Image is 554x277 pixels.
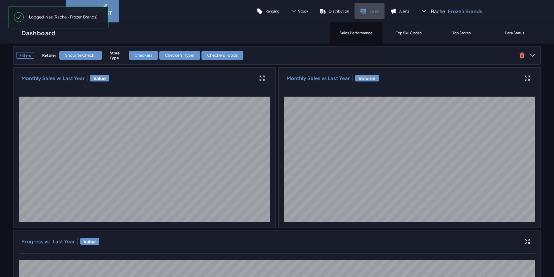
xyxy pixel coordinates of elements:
[396,30,422,35] p: Top Sku Codes
[24,12,103,22] span: Logged in as [Rache - Frozen Brands]
[448,8,482,15] p: Frozen Brands
[42,53,56,58] h4: Retailer
[201,51,243,60] div: Checkers Foods
[90,75,109,81] span: Value
[399,9,410,14] p: Alerts
[340,30,373,35] p: Sales Performance
[265,9,279,14] p: Ranging
[369,9,379,14] p: Sales
[13,22,64,44] a: Dashboard
[314,3,354,19] a: Distribution
[431,8,445,15] span: Rache
[80,238,99,245] span: Value
[59,51,102,60] div: Shoprite Check..
[452,30,471,35] p: Top Stores
[329,9,349,14] p: Distribution
[298,9,308,14] span: Stock
[287,75,350,81] h3: Monthly Sales vs Last Year
[129,51,158,60] div: Checkers
[21,238,75,245] h3: Progress vs. Last Year
[16,52,34,59] h3: Filters
[251,3,285,19] a: Ranging
[385,3,415,19] a: Alerts
[159,51,200,60] div: Checkers Hyper
[110,50,126,60] h4: Store Type
[354,3,385,19] a: Sales
[21,75,85,81] h3: Monthly Sales vs Last Year
[73,4,112,18] img: image
[505,30,524,35] p: Data Status
[355,75,379,81] span: Volume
